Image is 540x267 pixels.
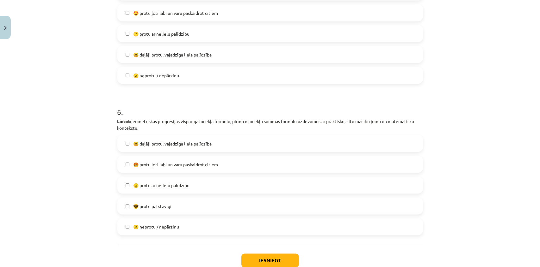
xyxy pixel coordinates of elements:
span: 🙂 protu ar nelielu palīdzību [133,31,189,37]
input: 🤩 protu ļoti labi un varu paskaidrot citiem [126,163,130,167]
input: 😎 protu patstāvīgi [126,204,130,208]
input: 😅 daļēji protu, vajadzīga liela palīdzība [126,142,130,146]
span: 🙂 protu ar nelielu palīdzību [133,182,189,189]
input: 😅 daļēji protu, vajadzīga liela palīdzība [126,53,130,57]
input: 🙂 protu ar nelielu palīdzību [126,183,130,187]
span: 😕 neprotu / nepārzinu [133,224,179,230]
input: 🙂 protu ar nelielu palīdzību [126,32,130,36]
h1: 6 . [117,97,423,116]
input: 😕 neprotu / nepārzinu [126,74,130,78]
span: 🤩 protu ļoti labi un varu paskaidrot citiem [133,10,218,16]
input: 😕 neprotu / nepārzinu [126,225,130,229]
span: 😎 protu patstāvīgi [133,203,171,210]
input: 🤩 protu ļoti labi un varu paskaidrot citiem [126,11,130,15]
span: 😅 daļēji protu, vajadzīga liela palīdzība [133,51,212,58]
b: Lietot [117,118,130,124]
img: icon-close-lesson-0947bae3869378f0d4975bcd49f059093ad1ed9edebbc8119c70593378902aed.svg [4,26,7,30]
span: 🤩 protu ļoti labi un varu paskaidrot citiem [133,161,218,168]
span: 😅 daļēji protu, vajadzīga liela palīdzība [133,140,212,147]
span: 😕 neprotu / nepārzinu [133,72,179,79]
p: ģeometriskās progresijas vispārīgā locekļa formulu, pirmo n locekļu summas formulu uzdevumos ar p... [117,118,423,131]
